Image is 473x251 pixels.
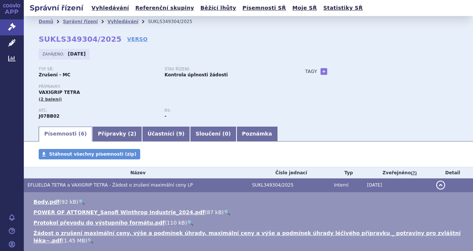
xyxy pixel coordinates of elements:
a: Písemnosti (6) [39,127,92,142]
th: Typ [330,167,363,178]
span: 87 kB [207,209,222,215]
span: Interní [334,182,348,188]
a: 🔍 [187,220,193,226]
p: Stav řízení: [164,67,283,72]
strong: Kontrola úplnosti žádosti [164,72,228,77]
th: Zveřejněno [363,167,432,178]
p: Typ SŘ: [39,67,157,72]
span: VAXIGRIP TETRA [39,90,80,95]
th: Název [24,167,248,178]
span: Stáhnout všechny písemnosti (zip) [49,152,136,157]
span: EFLUELDA TETRA a VAXIGRIP TETRA - Žádost o zrušení maximální ceny LP [28,182,193,188]
a: + [321,68,327,75]
span: (2 balení) [39,97,62,102]
a: 🔍 [87,238,93,244]
p: RS: [164,108,283,113]
a: Sloučení (0) [190,127,236,142]
th: Detail [432,167,473,178]
span: 92 kB [61,199,76,205]
a: Referenční skupiny [133,3,196,13]
p: Přípravky: [39,85,290,89]
li: ( ) [33,209,466,216]
td: [DATE] [363,178,432,192]
a: Správní řízení [63,19,98,24]
li: ( ) [33,219,466,226]
span: 0 [225,131,228,137]
span: 2 [131,131,134,137]
abbr: (?) [411,171,417,176]
a: Písemnosti SŘ [240,3,288,13]
th: Číslo jednací [248,167,330,178]
button: detail [436,181,445,190]
li: ( ) [33,229,466,244]
strong: CHŘIPKA, INAKTIVOVANÁ VAKCÍNA, ŠTĚPENÝ VIRUS NEBO POVRCHOVÝ ANTIGEN [39,114,59,119]
a: Body.pdf [33,199,59,205]
span: Zahájeno: [42,51,66,57]
a: Přípravky (2) [92,127,142,142]
a: Účastníci (9) [142,127,190,142]
strong: - [164,114,166,119]
strong: [DATE] [68,51,86,57]
a: Běžící lhůty [198,3,238,13]
a: 🔍 [78,199,85,205]
a: VERSO [127,35,148,43]
strong: SUKLS349304/2025 [39,35,122,44]
a: Protokol převodu do výstupního formátu.pdf [33,220,165,226]
a: Domů [39,19,53,24]
span: 110 kB [167,220,185,226]
a: Vyhledávání [89,3,131,13]
h2: Správní řízení [24,3,89,13]
a: 🔍 [224,209,230,215]
a: POWER OF ATTORNEY_Sanofi Winthrop Industrie_2024.pdf [33,209,205,215]
span: 6 [81,131,84,137]
span: 9 [178,131,182,137]
a: Vyhledávání [107,19,138,24]
a: Statistiky SŘ [321,3,365,13]
h3: Tagy [305,67,317,76]
a: Moje SŘ [290,3,319,13]
span: 1.45 MB [64,238,85,244]
td: SUKL349304/2025 [248,178,330,192]
a: Stáhnout všechny písemnosti (zip) [39,149,140,159]
li: ( ) [33,198,466,206]
li: SUKLS349304/2025 [148,16,202,27]
strong: Zrušení - MC [39,72,70,77]
a: Poznámka [236,127,278,142]
a: Žádost o zrušení maximální ceny, výše a podmínek úhrady, maximální ceny a výše a podmínek úhrady ... [33,230,461,244]
p: ATC: [39,108,157,113]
